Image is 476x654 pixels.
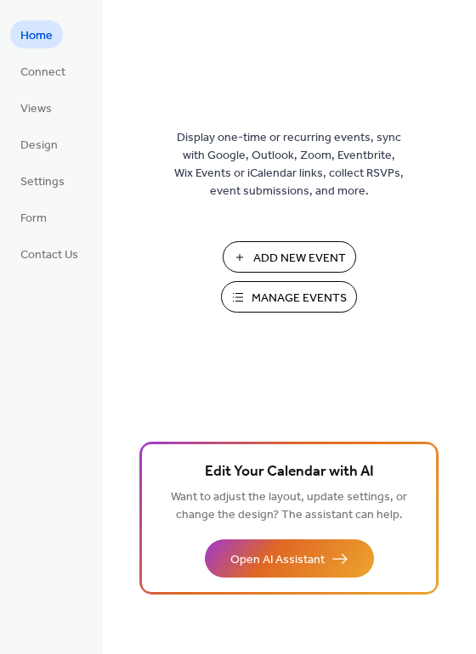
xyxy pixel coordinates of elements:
span: Add New Event [253,250,346,268]
span: Manage Events [252,290,347,307]
a: Connect [10,57,76,85]
a: Design [10,130,68,158]
span: Home [20,27,53,45]
span: Open AI Assistant [230,551,325,569]
button: Manage Events [221,281,357,313]
span: Settings [20,173,65,191]
a: Settings [10,166,75,195]
a: Contact Us [10,240,88,268]
span: Edit Your Calendar with AI [205,460,374,484]
a: Views [10,93,62,121]
button: Add New Event [223,241,356,273]
span: Contact Us [20,246,78,264]
button: Open AI Assistant [205,539,374,578]
span: Want to adjust the layout, update settings, or change the design? The assistant can help. [171,486,407,527]
a: Form [10,203,57,231]
span: Form [20,210,47,228]
span: Connect [20,64,65,82]
span: Design [20,137,58,155]
span: Display one-time or recurring events, sync with Google, Outlook, Zoom, Eventbrite, Wix Events or ... [174,129,404,200]
span: Views [20,100,52,118]
a: Home [10,20,63,48]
